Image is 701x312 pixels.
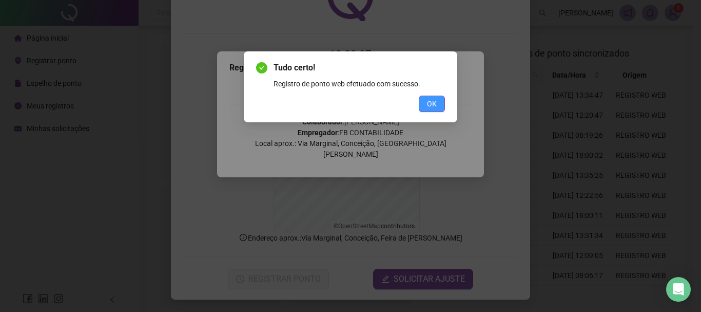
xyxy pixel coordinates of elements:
[419,96,445,112] button: OK
[274,78,445,89] div: Registro de ponto web efetuado com sucesso.
[274,62,445,74] span: Tudo certo!
[666,277,691,302] div: Open Intercom Messenger
[427,98,437,109] span: OK
[256,62,267,74] span: check-circle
